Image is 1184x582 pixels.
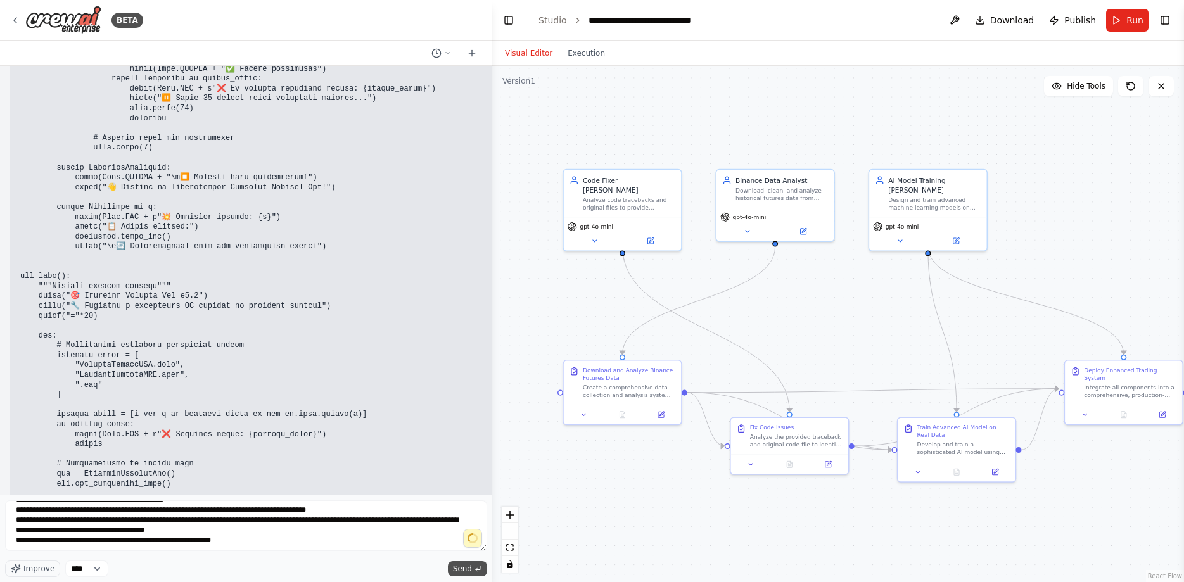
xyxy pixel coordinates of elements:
[453,564,472,574] span: Send
[563,169,682,251] div: Code Fixer [PERSON_NAME]Analyze code tracebacks and original files to provide corrected, working ...
[715,169,834,242] div: Binance Data AnalystDownload, clean, and analyze historical futures data from Binance API to crea...
[687,384,1059,397] g: Edge from 30a6f66d-9e6d-41cc-977e-0fa9b5012cfb to b85bcc4c-8eaf-4b06-bde3-b9992bf58659
[750,433,843,448] div: Analyze the provided traceback and original code file to identify and fix the specific errors. Re...
[502,507,518,573] div: React Flow controls
[855,384,1059,451] g: Edge from 51df1a48-f185-4fed-a9ff-750608c118f8 to b85bcc4c-8eaf-4b06-bde3-b9992bf58659
[979,466,1012,478] button: Open in side panel
[923,246,1128,354] g: Edge from bc26dbb9-8cc9-498e-8646-fda5820926e3 to b85bcc4c-8eaf-4b06-bde3-b9992bf58659
[497,46,560,61] button: Visual Editor
[812,459,844,470] button: Open in side panel
[886,223,919,231] span: gpt-4o-mini
[776,225,830,237] button: Open in side panel
[502,556,518,573] button: toggle interactivity
[869,169,988,251] div: AI Model Training [PERSON_NAME]Design and train advanced machine learning models on real futures ...
[602,409,643,421] button: No output available
[623,235,677,246] button: Open in side panel
[730,417,849,475] div: Fix Code IssuesAnalyze the provided traceback and original code file to identify and fix the spec...
[1084,384,1176,399] div: Integrate all components into a comprehensive, production-ready trading system: 1. **System Integ...
[448,561,487,576] button: Send
[1156,11,1174,29] button: Show right sidebar
[1126,14,1143,27] span: Run
[25,6,101,34] img: Logo
[583,175,675,194] div: Code Fixer [PERSON_NAME]
[1064,14,1096,27] span: Publish
[687,388,725,450] g: Edge from 30a6f66d-9e6d-41cc-977e-0fa9b5012cfb to 51df1a48-f185-4fed-a9ff-750608c118f8
[583,384,675,399] div: Create a comprehensive data collection and analysis system for Binance futures market data: 1. **...
[917,441,1009,456] div: Develop and train a sophisticated AI model using the real Binance futures data: 1. **Model Archit...
[502,507,518,523] button: zoom in
[733,213,767,221] span: gpt-4o-mini
[1104,409,1144,421] button: No output available
[1067,81,1105,91] span: Hide Tools
[990,14,1034,27] span: Download
[888,196,981,212] div: Design and train advanced machine learning models on real futures market data, integrating news s...
[560,46,613,61] button: Execution
[897,417,1016,483] div: Train Advanced AI Model on Real DataDevelop and train a sophisticated AI model using the real Bin...
[735,187,828,202] div: Download, clean, and analyze historical futures data from Binance API to create comprehensive dat...
[583,367,675,382] div: Download and Analyze Binance Futures Data
[970,9,1040,32] button: Download
[462,46,482,61] button: Start a new chat
[936,466,977,478] button: No output available
[618,246,780,354] g: Edge from 22a987da-10a9-47fb-96d0-9db47bf7be20 to 30a6f66d-9e6d-41cc-977e-0fa9b5012cfb
[750,424,794,431] div: Fix Code Issues
[1044,76,1113,96] button: Hide Tools
[23,564,54,574] span: Improve
[1146,409,1179,421] button: Open in side panel
[580,223,613,231] span: gpt-4o-mini
[888,175,981,194] div: AI Model Training [PERSON_NAME]
[500,11,518,29] button: Hide left sidebar
[1044,9,1101,32] button: Publish
[502,523,518,540] button: zoom out
[769,459,810,470] button: No output available
[426,46,457,61] button: Switch to previous chat
[563,360,682,425] div: Download and Analyze Binance Futures DataCreate a comprehensive data collection and analysis syst...
[735,175,828,185] div: Binance Data Analyst
[111,13,143,28] div: BETA
[644,409,677,421] button: Open in side panel
[5,560,60,577] button: Improve
[1084,367,1176,382] div: Deploy Enhanced Trading System
[502,76,535,86] div: Version 1
[917,424,1009,439] div: Train Advanced AI Model on Real Data
[1148,573,1182,579] a: React Flow attribution
[1064,360,1183,425] div: Deploy Enhanced Trading SystemIntegrate all components into a comprehensive, production-ready tra...
[463,529,482,548] button: Processing audio...
[1022,384,1059,455] g: Edge from 230eda3f-ba43-4a7d-9c44-c8041b2ff487 to b85bcc4c-8eaf-4b06-bde3-b9992bf58659
[583,196,675,212] div: Analyze code tracebacks and original files to provide corrected, working Python code that resolve...
[538,14,721,27] nav: breadcrumb
[929,235,983,246] button: Open in side panel
[538,15,567,25] a: Studio
[923,246,961,412] g: Edge from bc26dbb9-8cc9-498e-8646-fda5820926e3 to 230eda3f-ba43-4a7d-9c44-c8041b2ff487
[502,540,518,556] button: fit view
[618,246,794,412] g: Edge from 25f96299-cc44-47cb-b70e-fca9cbee0bf2 to 51df1a48-f185-4fed-a9ff-750608c118f8
[1106,9,1149,32] button: Run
